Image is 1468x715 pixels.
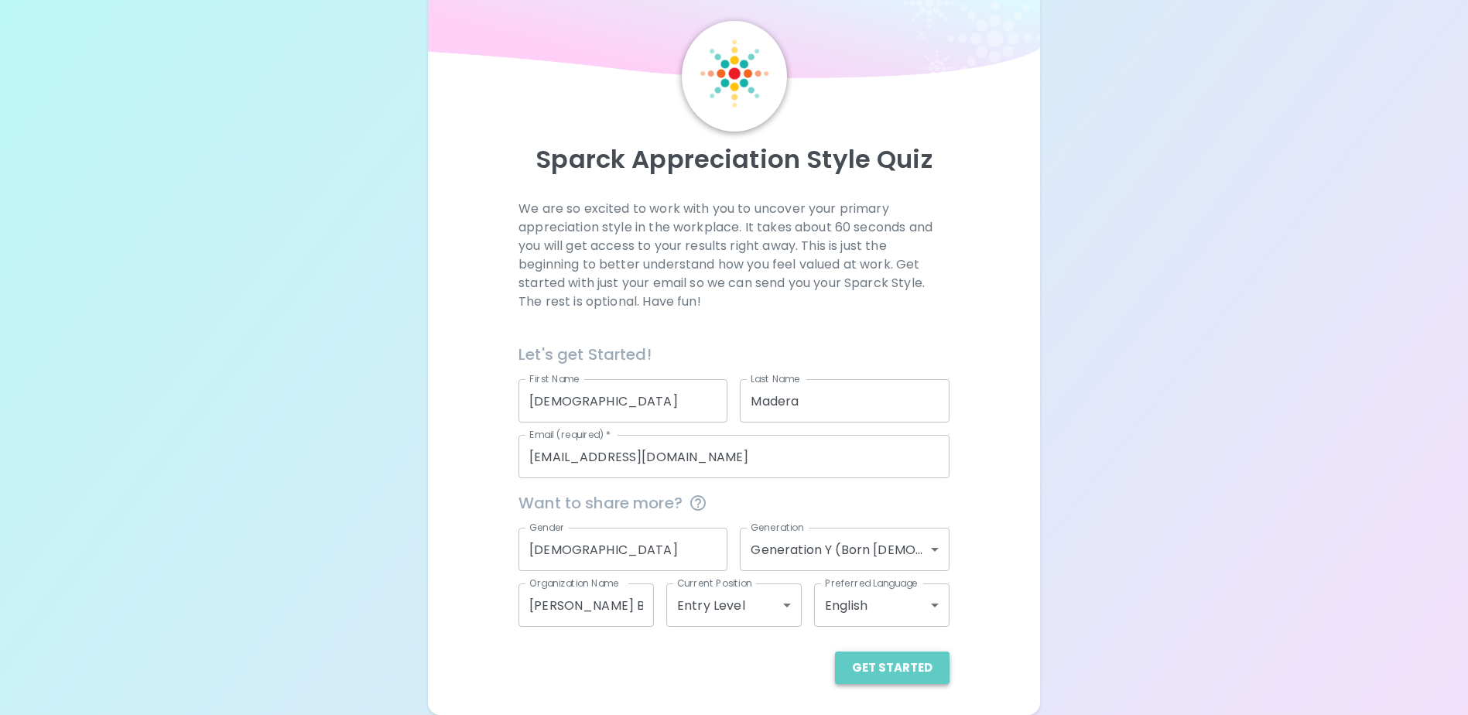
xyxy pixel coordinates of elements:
[740,528,949,571] div: Generation Y (Born [DEMOGRAPHIC_DATA] - [DEMOGRAPHIC_DATA])
[529,576,619,590] label: Organization Name
[518,200,950,311] p: We are so excited to work with you to uncover your primary appreciation style in the workplace. I...
[518,491,950,515] span: Want to share more?
[689,494,707,512] svg: This information is completely confidential and only used for aggregated appreciation studies at ...
[529,521,565,534] label: Gender
[529,428,611,441] label: Email (required)
[447,144,1021,175] p: Sparck Appreciation Style Quiz
[751,521,804,534] label: Generation
[518,342,950,367] h6: Let's get Started!
[677,576,752,590] label: Current Position
[751,372,799,385] label: Last Name
[814,583,950,627] div: English
[666,583,802,627] div: Entry Level
[825,576,918,590] label: Preferred Language
[700,39,768,108] img: Sparck Logo
[835,652,950,684] button: Get Started
[529,372,580,385] label: First Name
